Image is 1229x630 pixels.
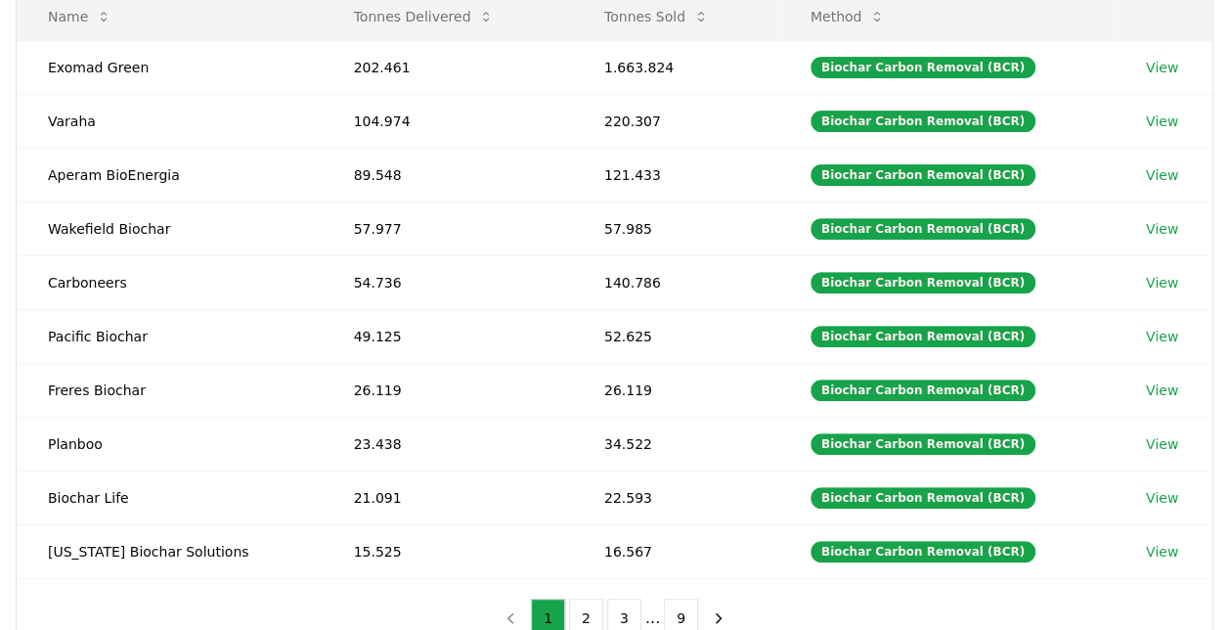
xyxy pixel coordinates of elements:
td: 220.307 [573,94,779,148]
td: 26.119 [573,363,779,417]
a: View [1146,488,1178,508]
li: ... [645,607,660,630]
td: Varaha [17,94,323,148]
div: Biochar Carbon Removal (BCR) [811,326,1035,347]
td: 202.461 [323,40,573,94]
td: 104.974 [323,94,573,148]
td: 54.736 [323,255,573,309]
a: View [1146,542,1178,562]
a: View [1146,58,1178,77]
td: 21.091 [323,471,573,524]
td: 89.548 [323,148,573,202]
a: View [1146,273,1178,292]
td: 57.985 [573,202,779,255]
td: Freres Biochar [17,363,323,417]
a: View [1146,219,1178,239]
div: Biochar Carbon Removal (BCR) [811,380,1035,401]
div: Biochar Carbon Removal (BCR) [811,111,1035,132]
td: 121.433 [573,148,779,202]
td: Planboo [17,417,323,471]
td: Biochar Life [17,471,323,524]
td: 22.593 [573,471,779,524]
td: 52.625 [573,309,779,363]
div: Biochar Carbon Removal (BCR) [811,57,1035,78]
div: Biochar Carbon Removal (BCR) [811,164,1035,186]
td: Pacific Biochar [17,309,323,363]
div: Biochar Carbon Removal (BCR) [811,433,1035,455]
a: View [1146,112,1178,131]
td: [US_STATE] Biochar Solutions [17,524,323,578]
td: 34.522 [573,417,779,471]
a: View [1146,434,1178,454]
td: 23.438 [323,417,573,471]
td: 16.567 [573,524,779,578]
td: Exomad Green [17,40,323,94]
td: 1.663.824 [573,40,779,94]
div: Biochar Carbon Removal (BCR) [811,487,1035,509]
td: Aperam BioEnergia [17,148,323,202]
a: View [1146,327,1178,346]
td: 49.125 [323,309,573,363]
a: View [1146,165,1178,185]
td: Carboneers [17,255,323,309]
td: Wakefield Biochar [17,202,323,255]
a: View [1146,381,1178,400]
div: Biochar Carbon Removal (BCR) [811,218,1035,240]
td: 15.525 [323,524,573,578]
td: 26.119 [323,363,573,417]
div: Biochar Carbon Removal (BCR) [811,272,1035,293]
td: 57.977 [323,202,573,255]
td: 140.786 [573,255,779,309]
div: Biochar Carbon Removal (BCR) [811,541,1035,562]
